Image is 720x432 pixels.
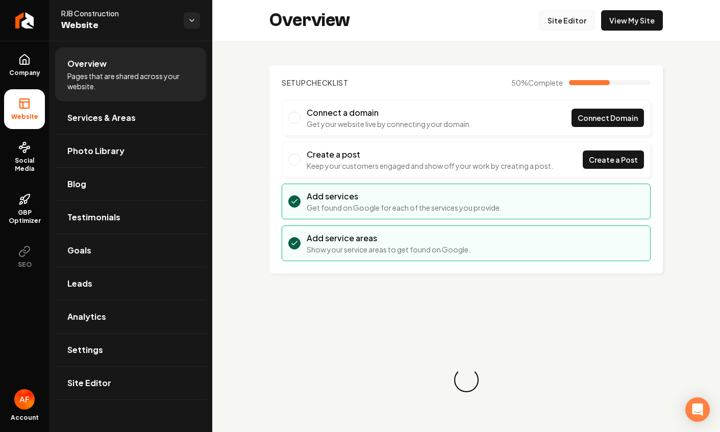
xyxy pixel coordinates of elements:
span: Goals [67,244,91,257]
a: Analytics [55,300,206,333]
span: Setup [282,78,306,87]
span: Social Media [4,157,45,173]
img: Rebolt Logo [15,12,34,29]
span: Services & Areas [67,112,136,124]
span: Leads [67,277,92,290]
h2: Overview [269,10,350,31]
span: Website [61,18,176,33]
a: Connect Domain [572,109,644,127]
h3: Add services [307,190,502,202]
span: Connect Domain [578,113,638,123]
span: Overview [67,58,107,70]
span: Settings [67,344,103,356]
p: Show your service areas to get found on Google. [307,244,470,255]
a: View My Site [601,10,663,31]
span: Analytics [67,311,106,323]
span: Create a Post [589,155,638,165]
a: Company [4,45,45,85]
button: SEO [4,237,45,277]
div: Open Intercom Messenger [685,397,710,422]
a: Services & Areas [55,101,206,134]
span: GBP Optimizer [4,209,45,225]
a: Settings [55,334,206,366]
img: Avan Fahimi [14,389,35,410]
a: Social Media [4,133,45,181]
span: Complete [528,78,563,87]
a: Site Editor [55,367,206,399]
a: GBP Optimizer [4,185,45,233]
span: Blog [67,178,86,190]
h3: Create a post [307,148,553,161]
p: Get found on Google for each of the services you provide. [307,202,502,213]
span: Site Editor [67,377,111,389]
a: Photo Library [55,135,206,167]
p: Keep your customers engaged and show off your work by creating a post. [307,161,553,171]
span: Pages that are shared across your website. [67,71,194,91]
span: Account [11,414,39,422]
a: Goals [55,234,206,267]
span: Testimonials [67,211,120,223]
button: Open user button [14,389,35,410]
span: SEO [14,261,36,269]
span: 50 % [511,78,563,88]
a: Leads [55,267,206,300]
h2: Checklist [282,78,349,88]
span: Company [5,69,44,77]
p: Get your website live by connecting your domain. [307,119,471,129]
span: Photo Library [67,145,125,157]
div: Loading [452,366,481,395]
a: Testimonials [55,201,206,234]
h3: Add service areas [307,232,470,244]
a: Site Editor [539,10,595,31]
span: Website [7,113,42,121]
a: Create a Post [583,150,644,169]
a: Blog [55,168,206,200]
span: RJB Construction [61,8,176,18]
h3: Connect a domain [307,107,471,119]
